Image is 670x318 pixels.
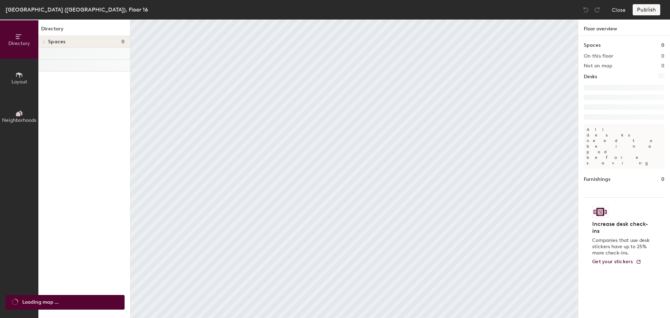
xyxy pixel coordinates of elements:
h1: Desks [584,73,597,81]
canvas: Map [131,20,578,318]
span: Neighborhoods [2,117,36,123]
h2: 0 [661,63,664,69]
h2: On this floor [584,53,613,59]
h1: Spaces [584,42,601,49]
a: Get your stickers [592,259,641,265]
h1: 0 [661,176,664,183]
button: Close [612,4,626,15]
img: Sticker logo [592,206,608,218]
span: Spaces [48,39,66,45]
h1: Furnishings [584,176,610,183]
p: All desks need to be in a pod before saving [584,124,664,169]
h1: Directory [38,25,130,36]
span: Loading map ... [22,298,59,306]
span: 0 [121,39,125,45]
span: Get your stickers [592,259,633,265]
h4: Increase desk check-ins [592,221,652,235]
h1: 0 [661,42,664,49]
span: Layout [12,79,27,85]
h1: Floor overview [578,20,670,36]
div: [GEOGRAPHIC_DATA] ([GEOGRAPHIC_DATA]), Floor 16 [6,5,148,14]
h2: Not on map [584,63,612,69]
p: Companies that use desk stickers have up to 25% more check-ins. [592,237,652,256]
h2: 0 [661,53,664,59]
img: Redo [594,6,601,13]
span: Directory [8,40,30,46]
img: Undo [582,6,589,13]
